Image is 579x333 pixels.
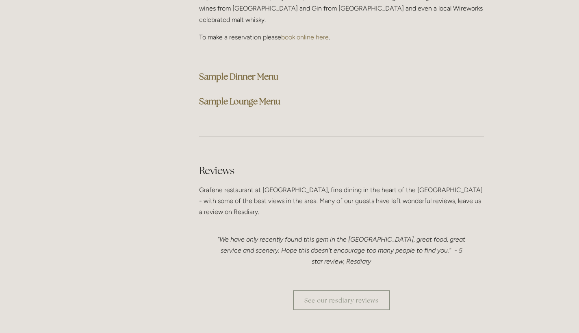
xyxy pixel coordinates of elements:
[199,96,280,107] a: Sample Lounge Menu
[215,234,468,267] p: “We have only recently found this gem in the [GEOGRAPHIC_DATA], great food, great service and sce...
[199,184,484,218] p: Grafene restaurant at [GEOGRAPHIC_DATA], fine dining in the heart of the [GEOGRAPHIC_DATA] - with...
[199,164,484,178] h2: Reviews
[281,33,329,41] a: book online here
[199,32,484,43] p: To make a reservation please .
[293,290,390,310] a: See our resdiary reviews
[199,71,278,82] a: Sample Dinner Menu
